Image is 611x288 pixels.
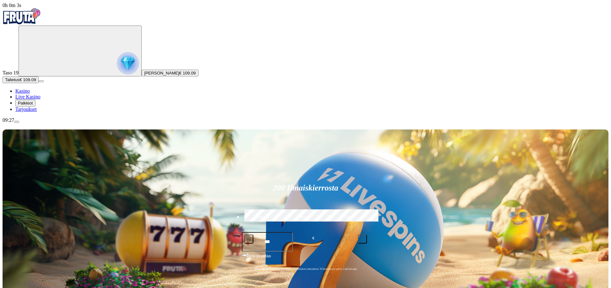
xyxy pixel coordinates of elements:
span: Palkkiot [18,101,33,105]
img: reward progress [117,52,139,74]
a: Fruta [3,20,41,25]
label: €250 [329,208,368,227]
button: Talleta ja pelaa [242,253,369,265]
nav: Main menu [3,88,608,112]
span: Talleta ja pelaa [244,253,271,264]
button: plus icon [358,235,367,244]
span: € 109.09 [179,71,196,75]
button: menu [14,121,19,123]
span: € [312,235,314,241]
button: minus icon [244,235,253,244]
button: [PERSON_NAME]€ 109.09 [142,70,198,76]
button: Palkkiot [15,100,35,106]
a: Tarjoukset [15,106,37,112]
span: user session time [3,3,21,8]
span: [PERSON_NAME] [144,71,179,75]
nav: Primary [3,8,608,112]
button: Talletusplus icon€ 109.09 [3,76,39,83]
a: Live Kasino [15,94,41,99]
button: reward progress [19,26,142,76]
span: Talletus [5,77,19,82]
span: € 109.09 [19,77,36,82]
span: 09:27 [3,117,14,123]
button: menu [39,80,44,82]
span: € [247,252,249,256]
img: Fruta [3,8,41,24]
span: Taso 19 [3,70,19,75]
a: Kasino [15,88,30,94]
label: €50 [243,208,282,227]
label: €150 [286,208,325,227]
